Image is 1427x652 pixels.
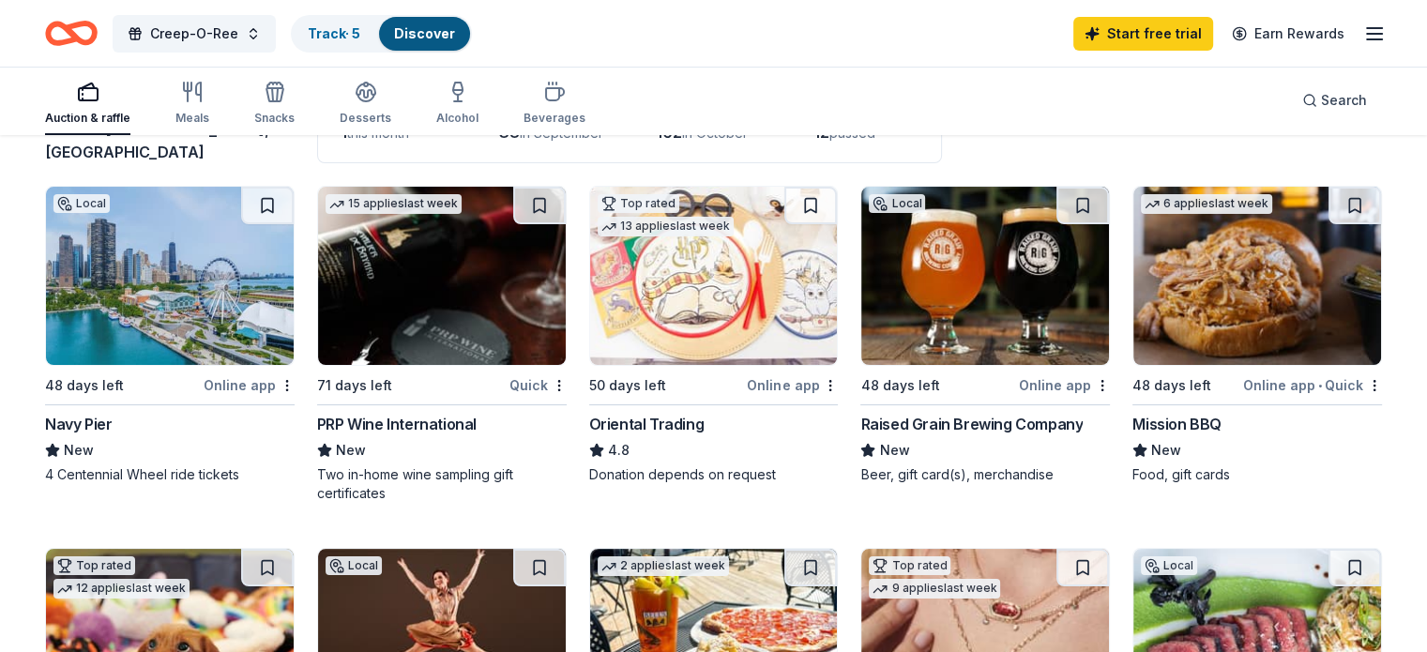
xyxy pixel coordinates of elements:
a: Image for Raised Grain Brewing CompanyLocal48 days leftOnline appRaised Grain Brewing CompanyNewB... [860,186,1110,484]
a: Image for Navy PierLocal48 days leftOnline appNavy PierNew4 Centennial Wheel ride tickets [45,186,295,484]
div: Two in-home wine sampling gift certificates [317,465,567,503]
div: Online app Quick [1243,373,1382,397]
span: New [1151,439,1181,462]
div: Beer, gift card(s), merchandise [860,465,1110,484]
div: Meals [175,111,209,126]
button: Desserts [340,73,391,135]
div: 12 applies last week [53,579,190,599]
div: Local [53,194,110,213]
div: Alcohol [436,111,478,126]
div: results [45,118,295,163]
div: 50 days left [589,374,666,397]
div: Food, gift cards [1132,465,1382,484]
div: Top rated [869,556,950,575]
div: Beverages [524,111,585,126]
a: Track· 5 [308,25,360,41]
button: Creep-O-Ree [113,15,276,53]
div: PRP Wine International [317,413,477,435]
div: Desserts [340,111,391,126]
span: 4.8 [608,439,630,462]
div: Raised Grain Brewing Company [860,413,1083,435]
a: Discover [394,25,455,41]
span: New [64,439,94,462]
div: Top rated [598,194,679,213]
div: Top rated [53,556,135,575]
div: 9 applies last week [869,579,1000,599]
div: 48 days left [1132,374,1211,397]
a: Image for Oriental TradingTop rated13 applieslast week50 days leftOnline appOriental Trading4.8Do... [589,186,839,484]
div: Oriental Trading [589,413,705,435]
span: Creep-O-Ree [150,23,238,45]
img: Image for PRP Wine International [318,187,566,365]
div: 48 days left [860,374,939,397]
div: 15 applies last week [326,194,462,214]
span: Search [1321,89,1367,112]
div: 6 applies last week [1141,194,1272,214]
a: Start free trial [1073,17,1213,51]
button: Beverages [524,73,585,135]
button: Alcohol [436,73,478,135]
div: Local [326,556,382,575]
div: Navy Pier [45,413,112,435]
a: Image for PRP Wine International15 applieslast week71 days leftQuickPRP Wine InternationalNewTwo ... [317,186,567,503]
img: Image for Oriental Trading [590,187,838,365]
div: 71 days left [317,374,392,397]
div: 2 applies last week [598,556,729,576]
div: Quick [509,373,567,397]
img: Image for Navy Pier [46,187,294,365]
div: Online app [204,373,295,397]
a: Home [45,11,98,55]
div: Auction & raffle [45,111,130,126]
a: Earn Rewards [1221,17,1356,51]
div: 48 days left [45,374,124,397]
span: New [879,439,909,462]
div: 4 Centennial Wheel ride tickets [45,465,295,484]
img: Image for Mission BBQ [1133,187,1381,365]
button: Track· 5Discover [291,15,472,53]
img: Image for Raised Grain Brewing Company [861,187,1109,365]
div: 13 applies last week [598,217,734,236]
div: Mission BBQ [1132,413,1222,435]
div: Online app [1019,373,1110,397]
div: Online app [747,373,838,397]
div: Snacks [254,111,295,126]
div: Local [1141,556,1197,575]
div: Local [869,194,925,213]
button: Auction & raffle [45,73,130,135]
button: Search [1287,82,1382,119]
button: Meals [175,73,209,135]
span: • [1318,378,1322,393]
a: Image for Mission BBQ6 applieslast week48 days leftOnline app•QuickMission BBQNewFood, gift cards [1132,186,1382,484]
button: Snacks [254,73,295,135]
div: Donation depends on request [589,465,839,484]
span: New [336,439,366,462]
